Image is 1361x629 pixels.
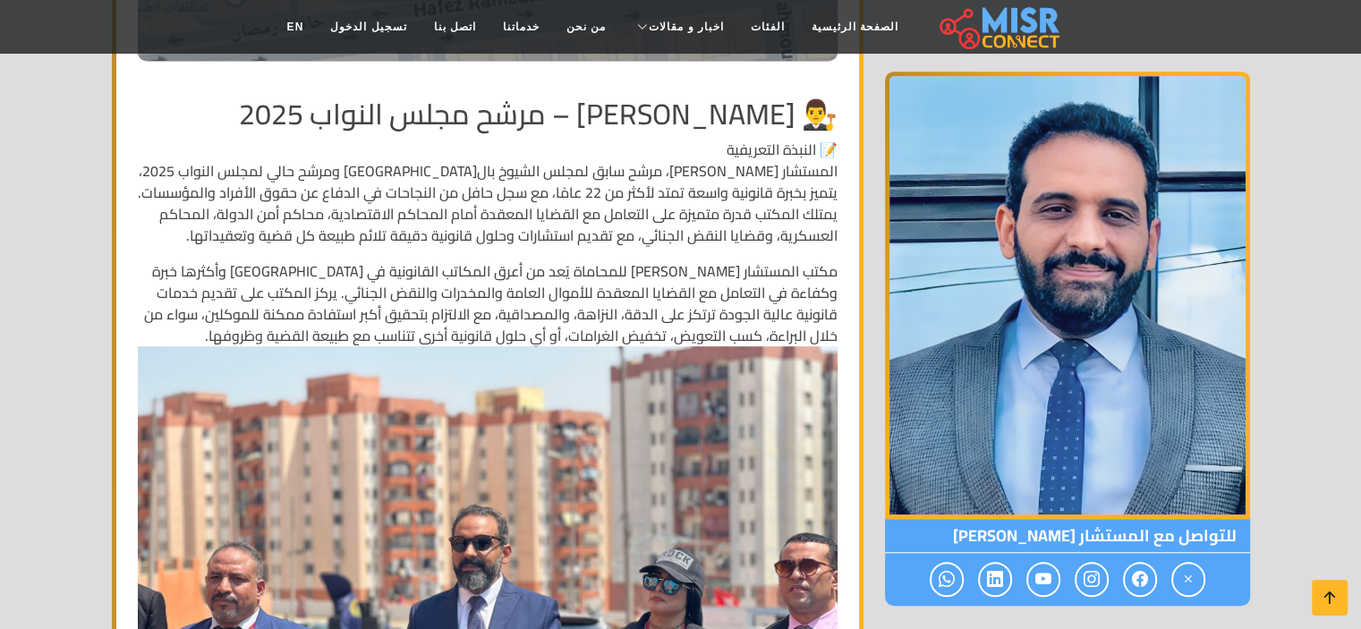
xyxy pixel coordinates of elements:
[138,139,838,246] p: 📝 النبذة التعريفية المستشار [PERSON_NAME]، مرشح سابق لمجلس الشيوخ بال[GEOGRAPHIC_DATA] ومرشح حالي...
[885,519,1250,553] span: للتواصل مع المستشار [PERSON_NAME]
[619,10,737,44] a: اخبار و مقالات
[489,10,553,44] a: خدماتنا
[274,10,318,44] a: EN
[138,97,838,131] h2: 👨‍⚖️ [PERSON_NAME] – مرشح مجلس النواب 2025
[940,4,1059,49] img: main.misr_connect
[885,72,1250,519] img: المستشار محمد قطب
[317,10,420,44] a: تسجيل الدخول
[553,10,619,44] a: من نحن
[421,10,489,44] a: اتصل بنا
[798,10,912,44] a: الصفحة الرئيسية
[737,10,798,44] a: الفئات
[649,19,724,35] span: اخبار و مقالات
